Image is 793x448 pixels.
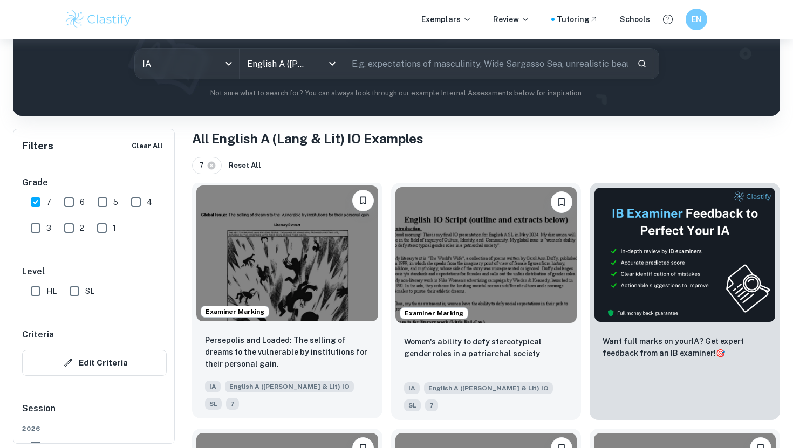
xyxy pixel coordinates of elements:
span: 1 [113,222,116,234]
h6: Grade [22,176,167,189]
span: 7 [46,196,51,208]
span: 7 [226,398,239,410]
button: Bookmark [551,191,572,213]
button: Search [633,54,651,73]
h1: All English A (Lang & Lit) IO Examples [192,129,780,148]
h6: Level [22,265,167,278]
input: E.g. expectations of masculinity, Wide Sargasso Sea, unrealistic beauty standards... [344,49,628,79]
span: IA [205,381,221,392]
img: Thumbnail [594,187,776,322]
span: 5 [113,196,118,208]
span: 6 [80,196,85,208]
a: Tutoring [557,13,598,25]
span: SL [205,398,222,410]
div: IA [135,49,239,79]
p: Review [493,13,530,25]
img: English A (Lang & Lit) IO IA example thumbnail: Persepolis and Loaded: The selling of dr [196,185,378,321]
span: SL [85,285,94,297]
h6: EN [691,13,703,25]
a: Schools [620,13,650,25]
span: English A ([PERSON_NAME] & Lit) IO [225,381,354,392]
span: SL [404,399,421,411]
button: Bookmark [352,190,374,211]
a: Examiner MarkingBookmarkPersepolis and Loaded: The selling of dreams to the vulnerable by institu... [192,183,382,420]
button: EN [686,9,707,30]
img: English A (Lang & Lit) IO IA example thumbnail: Women's ability to defy stereotypical ge [395,187,577,323]
span: IA [404,382,420,394]
span: 7 [199,160,209,171]
span: Examiner Marking [201,307,269,316]
button: Open [325,56,340,71]
span: English A ([PERSON_NAME] & Lit) IO [424,382,553,394]
h6: Filters [22,139,53,154]
p: Not sure what to search for? You can always look through our example Internal Assessments below f... [22,88,771,99]
p: Persepolis and Loaded: The selling of dreams to the vulnerable by institutions for their personal... [205,334,370,370]
button: Help and Feedback [659,10,677,29]
span: 2 [80,222,84,234]
h6: Criteria [22,328,54,341]
p: Exemplars [421,13,471,25]
span: 7 [425,399,438,411]
button: Reset All [226,157,264,174]
h6: Session [22,402,167,424]
span: 🎯 [716,349,725,357]
span: HL [46,285,57,297]
a: ThumbnailWant full marks on yourIA? Get expert feedback from an IB examiner! [590,183,780,420]
span: 4 [147,196,152,208]
span: 3 [46,222,51,234]
a: Examiner MarkingBookmarkWomen's ability to defy stereotypical gender roles in a patriarchal socie... [391,183,582,420]
span: Examiner Marking [400,308,468,318]
div: 7 [192,157,222,174]
img: Clastify logo [64,9,133,30]
p: Women's ability to defy stereotypical gender roles in a patriarchal society [404,336,569,360]
button: Edit Criteria [22,350,167,376]
button: Clear All [129,138,166,154]
span: 2026 [22,424,167,433]
p: Want full marks on your IA ? Get expert feedback from an IB examiner! [603,335,767,359]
